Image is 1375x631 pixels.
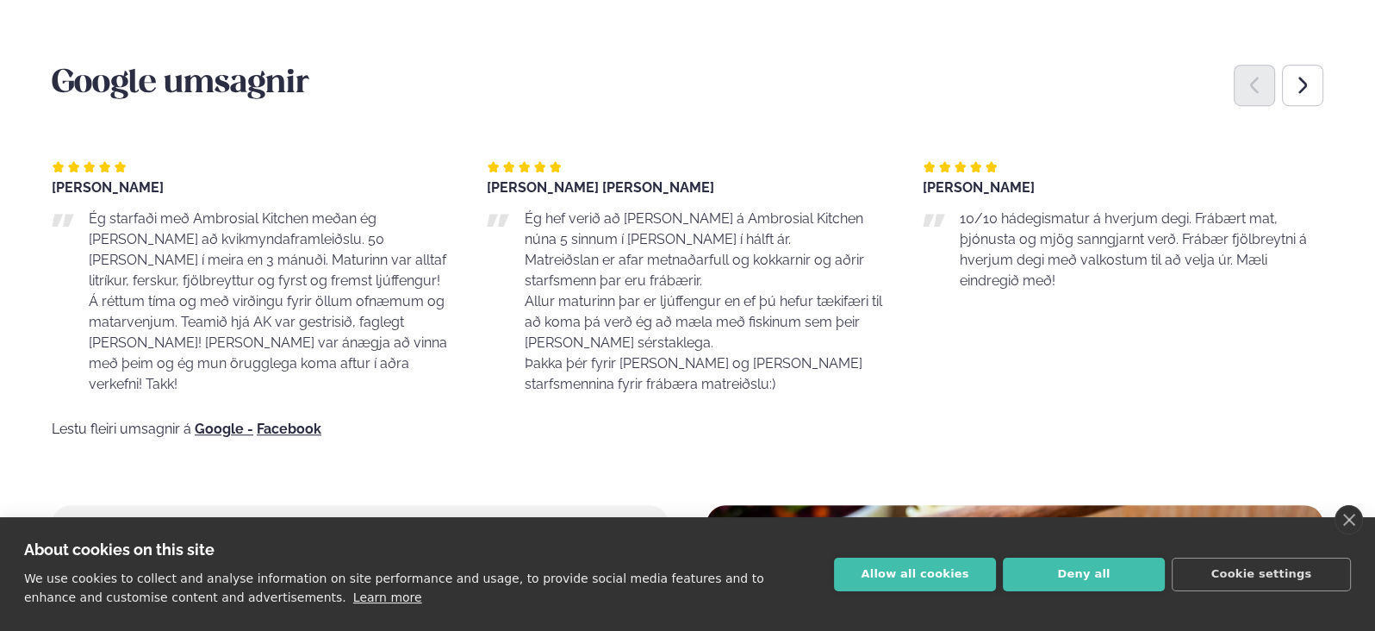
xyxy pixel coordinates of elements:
[1003,558,1165,591] button: Deny all
[195,422,253,436] a: Google -
[524,209,887,250] p: Ég hef verið að [PERSON_NAME] á Ambrosial Kitchen núna 5 sinnum í [PERSON_NAME] í hálft ár.
[524,291,887,353] p: Allur maturinn þar er ljúffengur en ef þú hefur tækifæri til að koma þá verð ég að mæla með fiski...
[960,210,1307,289] span: 10/10 hádegismatur á hverjum degi. Frábært mat, þjónusta og mjög sanngjarnt verð. Frábær fjölbrey...
[923,181,1323,195] div: [PERSON_NAME]
[24,540,215,559] strong: About cookies on this site
[353,590,422,604] a: Learn more
[1282,65,1323,106] div: Next slide
[52,421,191,437] span: Lestu fleiri umsagnir á
[24,572,764,604] p: We use cookies to collect and analyse information on site performance and usage, to provide socia...
[524,250,887,291] p: Matreiðslan er afar metnaðarfull og kokkarnir og aðrir starfsmenn þar eru frábærir.
[52,181,452,195] div: [PERSON_NAME]
[1172,558,1351,591] button: Cookie settings
[1335,505,1363,534] a: close
[89,210,447,392] span: Ég starfaði með Ambrosial Kitchen meðan ég [PERSON_NAME] að kvikmyndaframleiðslu. 50 [PERSON_NAME...
[1234,65,1275,106] div: Previous slide
[257,422,321,436] a: Facebook
[52,64,1323,105] h3: Google umsagnir
[524,353,887,395] p: Þakka þér fyrir [PERSON_NAME] og [PERSON_NAME] starfsmennina fyrir frábæra matreiðslu:)
[834,558,996,591] button: Allow all cookies
[487,181,887,195] div: [PERSON_NAME] [PERSON_NAME]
